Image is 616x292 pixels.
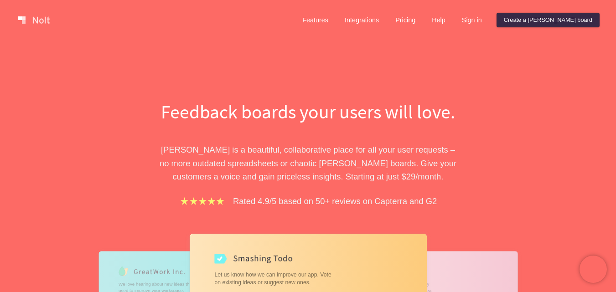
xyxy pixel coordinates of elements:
[580,256,607,283] iframe: Chatra live chat
[388,13,423,27] a: Pricing
[295,13,336,27] a: Features
[179,196,226,206] img: stars.b067e34983.png
[455,13,489,27] a: Sign in
[233,195,437,208] p: Rated 4.9/5 based on 50+ reviews on Capterra and G2
[497,13,600,27] a: Create a [PERSON_NAME] board
[424,13,453,27] a: Help
[151,143,466,183] p: [PERSON_NAME] is a beautiful, collaborative place for all your user requests – no more outdated s...
[337,13,386,27] a: Integrations
[151,98,466,125] h1: Feedback boards your users will love.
